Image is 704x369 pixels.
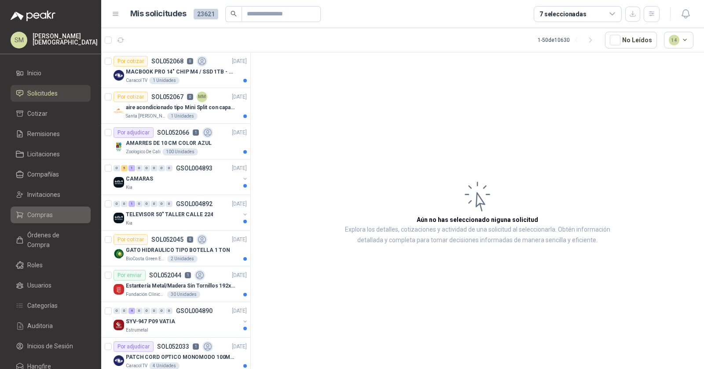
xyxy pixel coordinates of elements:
[143,201,150,207] div: 0
[126,139,212,148] p: AMARRES DE 10 CM COLOR AZUL
[27,89,58,98] span: Solicitudes
[158,308,165,314] div: 0
[101,231,250,266] a: Por cotizarSOL0520450[DATE] Company LogoGATO HIDRAULICO TIPO BOTELLA 1 TONBioCosta Green Energy S...
[185,272,191,278] p: 1
[232,236,247,244] p: [DATE]
[151,58,183,64] p: SOL052068
[126,148,161,155] p: Zoologico De Cali
[126,77,147,84] p: Caracol TV
[11,146,91,162] a: Licitaciones
[11,227,91,253] a: Órdenes de Compra
[176,308,213,314] p: GSOL004890
[194,9,218,19] span: 23621
[114,284,124,295] img: Company Logo
[11,105,91,122] a: Cotizar
[11,317,91,334] a: Auditoria
[128,308,135,314] div: 4
[126,353,235,362] p: PATCH CORD OPTICO MONOMODO 100MTS
[114,92,148,102] div: Por cotizar
[101,124,250,159] a: Por adjudicarSOL0520661[DATE] Company LogoAMARRES DE 10 CM COLOR AZULZoologico De Cali100 Unidades
[232,57,247,66] p: [DATE]
[162,148,198,155] div: 100 Unidades
[27,149,60,159] span: Licitaciones
[126,68,235,76] p: MACBOOK PRO 14" CHIP M4 / SSD 1TB - 24 GB RAM
[143,308,150,314] div: 0
[151,201,158,207] div: 0
[605,32,657,48] button: No Leídos
[166,165,172,171] div: 0
[11,257,91,273] a: Roles
[151,165,158,171] div: 0
[128,165,135,171] div: 1
[126,113,165,120] p: Santa [PERSON_NAME]
[232,129,247,137] p: [DATE]
[187,94,193,100] p: 0
[114,106,124,116] img: Company Logo
[339,225,616,246] p: Explora los detalles, cotizaciones y actividad de una solicitud al seleccionarla. Obtén informaci...
[121,201,128,207] div: 0
[232,164,247,173] p: [DATE]
[11,338,91,354] a: Inicios de Sesión
[27,230,82,250] span: Órdenes de Compra
[664,32,694,48] button: 14
[101,52,250,88] a: Por cotizarSOL0520680[DATE] Company LogoMACBOOK PRO 14" CHIP M4 / SSD 1TB - 24 GB RAMCaracol TV1 ...
[187,236,193,243] p: 0
[136,165,143,171] div: 0
[27,129,60,139] span: Remisiones
[151,236,183,243] p: SOL052045
[114,341,154,352] div: Por adjudicar
[232,93,247,101] p: [DATE]
[126,175,153,183] p: CAMARAS
[114,177,124,188] img: Company Logo
[114,70,124,81] img: Company Logo
[158,201,165,207] div: 0
[11,207,91,223] a: Compras
[27,68,41,78] span: Inicio
[114,199,249,227] a: 0 0 1 0 0 0 0 0 GSOL004892[DATE] Company LogoTELEVISOR 50" TALLER CALLE 224Kia
[11,277,91,294] a: Usuarios
[126,255,165,262] p: BioCosta Green Energy S.A.S
[149,272,181,278] p: SOL052044
[114,56,148,66] div: Por cotizar
[114,248,124,259] img: Company Logo
[158,165,165,171] div: 0
[126,317,175,326] p: SYV-947 P09 VATIA
[101,266,250,302] a: Por enviarSOL0520441[DATE] Company LogoEstantería Metal/Madera Sin Tornillos 192x100x50 cm 5 Nive...
[33,33,98,45] p: [PERSON_NAME] [DEMOGRAPHIC_DATA]
[157,343,189,350] p: SOL052033
[157,129,189,136] p: SOL052066
[11,85,91,102] a: Solicitudes
[114,165,120,171] div: 0
[11,125,91,142] a: Remisiones
[27,190,60,199] span: Invitaciones
[11,166,91,183] a: Compañías
[11,32,27,48] div: SM
[114,127,154,138] div: Por adjudicar
[167,113,198,120] div: 1 Unidades
[27,301,58,310] span: Categorías
[232,200,247,208] p: [DATE]
[114,213,124,223] img: Company Logo
[11,297,91,314] a: Categorías
[27,210,53,220] span: Compras
[114,201,120,207] div: 0
[121,308,128,314] div: 0
[176,165,213,171] p: GSOL004893
[151,308,158,314] div: 0
[126,210,213,219] p: TELEVISOR 50" TALLER CALLE 224
[27,109,48,118] span: Cotizar
[126,103,235,112] p: aire acondicionado tipo Mini Split con capacidad de 12000 BTU a 110V o 220V
[232,307,247,315] p: [DATE]
[187,58,193,64] p: 0
[193,129,199,136] p: 1
[114,163,249,191] a: 0 5 1 0 0 0 0 0 GSOL004893[DATE] Company LogoCAMARASKia
[126,327,148,334] p: Estrumetal
[128,201,135,207] div: 1
[149,77,180,84] div: 1 Unidades
[136,201,143,207] div: 0
[27,280,51,290] span: Usuarios
[11,65,91,81] a: Inicio
[27,260,43,270] span: Roles
[114,355,124,366] img: Company Logo
[114,270,146,280] div: Por enviar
